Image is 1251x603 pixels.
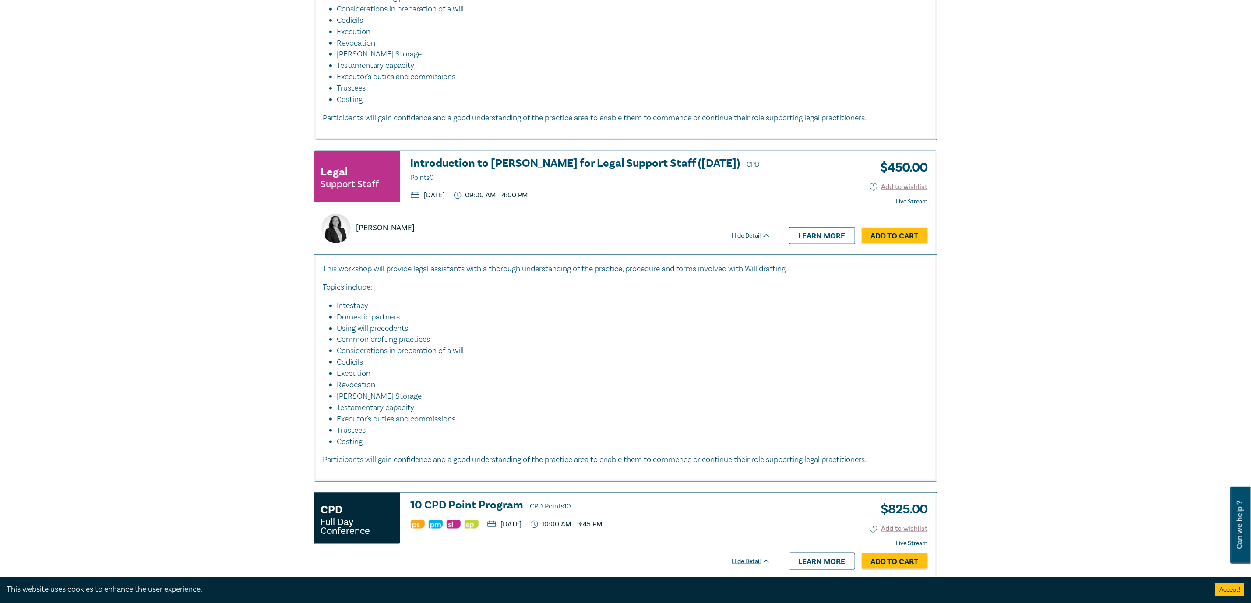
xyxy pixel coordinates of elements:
a: 10 CPD Point Program CPD Points10 [411,499,771,512]
div: Hide Detail [732,231,780,240]
li: Trustees [337,425,920,436]
li: Execution [337,26,920,38]
p: [DATE] [487,521,522,528]
li: Intestacy [337,300,920,312]
img: https://s3.ap-southeast-2.amazonaws.com/leo-cussen-store-production-content/Contacts/Naomi%20Guye... [321,214,351,243]
li: Trustees [337,83,920,94]
p: 10:00 AM - 3:45 PM [531,520,603,529]
strong: Live Stream [896,540,928,547]
li: Codicils [337,357,920,368]
p: [DATE] [411,192,445,199]
h3: 10 CPD Point Program [411,499,771,512]
span: CPD Points 10 [530,502,571,511]
li: [PERSON_NAME] Storage [337,49,920,60]
h3: $ 450.00 [874,158,928,178]
a: Add to Cart [862,553,928,570]
h3: Introduction to [PERSON_NAME] for Legal Support Staff ([DATE]) [411,158,771,184]
strong: Live Stream [896,198,928,206]
li: Common drafting practices [337,334,920,345]
button: Add to wishlist [870,524,928,534]
button: Add to wishlist [870,182,928,192]
span: CPD Points 0 [411,160,760,182]
div: Hide Detail [732,557,780,566]
p: Participants will gain confidence and a good understanding of the practice area to enable them to... [323,112,928,124]
a: Learn more [789,227,855,244]
li: Domestic partners [337,312,920,323]
h3: CPD [321,502,343,518]
button: Accept cookies [1215,583,1244,596]
li: [PERSON_NAME] Storage [337,391,920,402]
li: Revocation [337,38,920,49]
a: Introduction to [PERSON_NAME] for Legal Support Staff ([DATE]) CPD Points0 [411,158,771,184]
div: This website uses cookies to enhance the user experience. [7,584,1202,595]
p: 09:00 AM - 4:00 PM [454,191,528,200]
li: Considerations in preparation of a will [337,4,920,15]
li: Considerations in preparation of a will [337,345,920,357]
li: Executor's duties and commissions [337,414,920,425]
li: Testamentary capacity [337,60,920,71]
p: [PERSON_NAME] [356,222,415,234]
li: Revocation [337,379,920,391]
h3: $ 825.00 [874,499,928,519]
p: Topics include: [323,282,928,293]
li: Execution [337,368,920,379]
img: Practice Management & Business Skills [429,520,443,529]
a: Add to Cart [862,228,928,244]
small: Full Day Conference [321,518,394,535]
p: This workshop will provide legal assistants with a thorough understanding of the practice, proced... [323,263,928,275]
li: Costing [337,94,928,105]
small: Support Staff [321,180,379,189]
img: Substantive Law [447,520,461,529]
h3: Legal [321,164,348,180]
a: Learn more [789,553,855,569]
span: Can we help ? [1236,492,1244,558]
li: Executor's duties and commissions [337,71,920,83]
li: Using will precedents [337,323,920,334]
li: Costing [337,436,928,448]
img: Ethics & Professional Responsibility [465,520,479,529]
img: Professional Skills [411,520,425,529]
li: Codicils [337,15,920,26]
li: Testamentary capacity [337,402,920,414]
p: Participants will gain confidence and a good understanding of the practice area to enable them to... [323,454,928,466]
